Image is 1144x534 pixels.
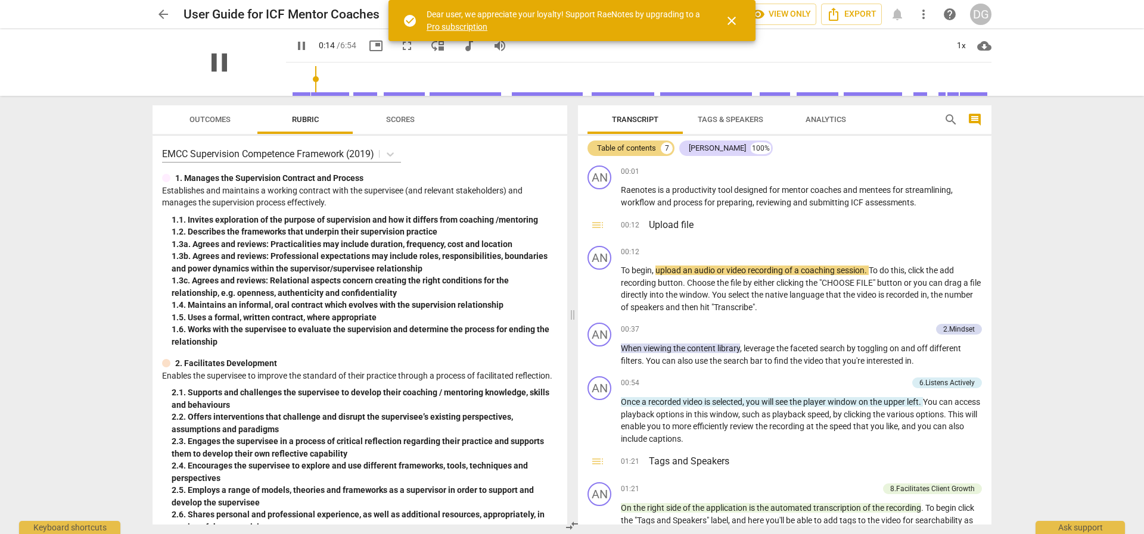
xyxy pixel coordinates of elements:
[565,519,579,533] span: compare_arrows
[693,421,730,431] span: efficiently
[172,226,558,238] div: 1. 2. Describes the frameworks that underpin their supervision practice
[893,185,905,195] span: for
[828,397,859,407] span: window
[951,185,953,195] span: ,
[621,378,639,388] span: 00:54
[837,266,865,275] span: session
[803,397,828,407] span: player
[886,290,921,299] span: recorded
[977,39,991,53] span: cloud_download
[761,397,775,407] span: will
[970,4,991,25] button: DG
[886,421,898,431] span: like
[162,185,558,209] p: Establishes and maintains a working contract with the supervisee (and relevant stakeholders) and ...
[695,356,710,366] span: use
[761,410,772,419] span: as
[621,302,630,312] span: of
[912,356,914,366] span: .
[764,356,774,366] span: to
[717,278,730,288] span: the
[918,421,933,431] span: you
[587,376,611,400] div: Change speaker
[647,503,666,513] span: right
[730,278,743,288] span: file
[172,274,558,299] div: 1. 3c. Agrees and reviews: Relational aspects concern creating the right conditions for the relat...
[172,508,558,533] div: 2. 6. Shares personal and professional experience, as well as additional resources, appropriately...
[865,198,914,207] span: assessments
[172,299,558,311] div: 1. 4. Maintains an informal, oral contract which evolves with the supervision relationship
[821,4,882,25] button: Export
[621,397,642,407] span: Once
[681,434,683,444] span: .
[901,421,918,431] span: and
[891,266,904,275] span: this
[621,198,657,207] span: workflow
[940,266,954,275] span: add
[172,386,558,411] div: 2. 1. Supports and challenges the supervisee to develop their coaching / mentoring knowledge, ski...
[757,503,770,513] span: the
[921,290,927,299] span: in
[813,503,863,513] span: transcription
[184,7,380,22] h2: User Guide for ICF Mentor Coaches
[826,7,876,21] span: Export
[649,290,666,299] span: into
[687,343,717,353] span: content
[621,343,643,353] span: When
[175,357,277,370] p: 2. Facilitates Development
[621,356,642,366] span: filters
[869,266,879,275] span: To
[683,266,694,275] span: an
[717,266,726,275] span: or
[851,198,865,207] span: ICF
[717,343,740,353] span: library
[785,266,794,275] span: of
[294,39,309,53] span: pause
[801,266,837,275] span: coaching
[189,115,231,124] span: Outcomes
[820,343,847,353] span: search
[710,410,738,419] span: window
[923,397,939,407] span: You
[172,238,558,251] div: 1. 3a. Agrees and reviews: Practicalities may include duration, frequency, cost and location
[649,218,982,232] h3: Upload file
[658,185,666,195] span: is
[944,278,963,288] span: drag
[939,397,955,407] span: can
[943,324,975,335] div: 2.Mindset
[843,185,859,195] span: and
[682,302,700,312] span: then
[711,516,728,525] span: label
[775,397,789,407] span: see
[927,290,931,299] span: ,
[172,323,558,348] div: 1. 6. Works with the supervisee to evaluate the supervision and determine the process for ending ...
[825,356,843,366] span: that
[718,185,734,195] span: tool
[643,343,673,353] span: viewing
[958,503,974,513] span: click
[948,410,965,419] span: This
[612,115,658,124] span: Transcript
[734,185,769,195] span: designed
[963,278,970,288] span: a
[943,7,957,21] span: help
[929,343,961,353] span: different
[772,410,807,419] span: playback
[870,397,884,407] span: the
[712,397,742,407] span: selected
[905,185,951,195] span: streamlining
[365,35,387,57] button: Picture in picture
[172,435,558,460] div: 2. 3. Engages the supervisee in a process of critical reflection regarding their practice and sup...
[686,410,694,419] span: in
[740,343,744,353] span: ,
[633,503,647,513] span: the
[672,185,718,195] span: productivity
[648,397,683,407] span: recorded
[793,198,809,207] span: and
[890,483,975,494] div: 8.Facilitates Client Growth
[819,278,856,288] span: "CHOOSE
[156,7,170,21] span: arrow_back
[853,421,871,431] span: that
[742,397,746,407] span: ,
[621,516,635,525] span: the
[319,40,335,50] span: 0:14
